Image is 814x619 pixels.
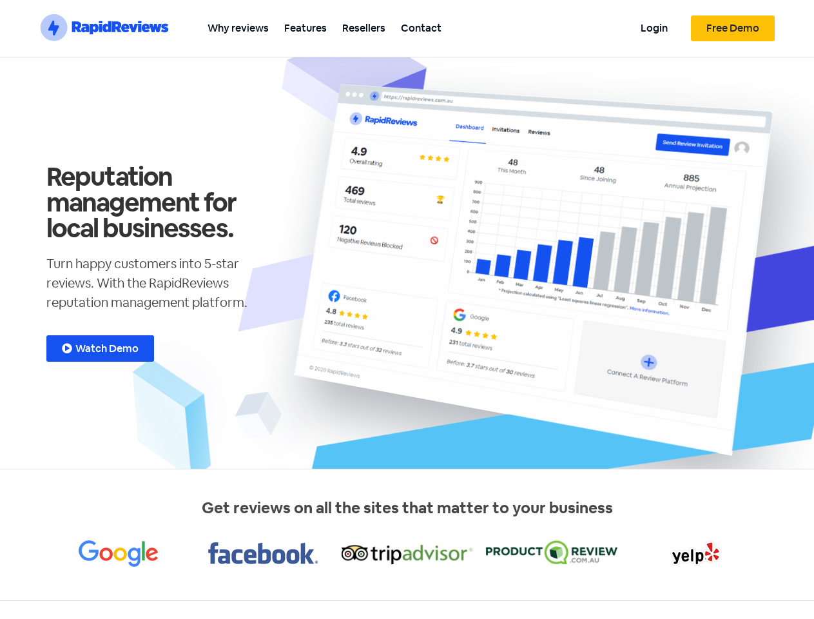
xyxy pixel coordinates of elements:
[75,344,139,354] span: Watch Demo
[276,14,334,43] a: Features
[691,15,775,41] a: Free Demo
[46,164,278,241] h1: Reputation management for local businesses.
[46,335,154,362] a: Watch Demo
[334,14,393,43] a: Resellers
[706,23,759,34] span: Free Demo
[46,496,768,520] p: Get reviews on all the sites that matter to your business
[46,254,278,312] p: Turn happy customers into 5-star reviews. With the RapidReviews reputation management platform.
[633,14,675,43] a: Login
[393,14,449,43] a: Contact
[200,14,276,43] a: Why reviews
